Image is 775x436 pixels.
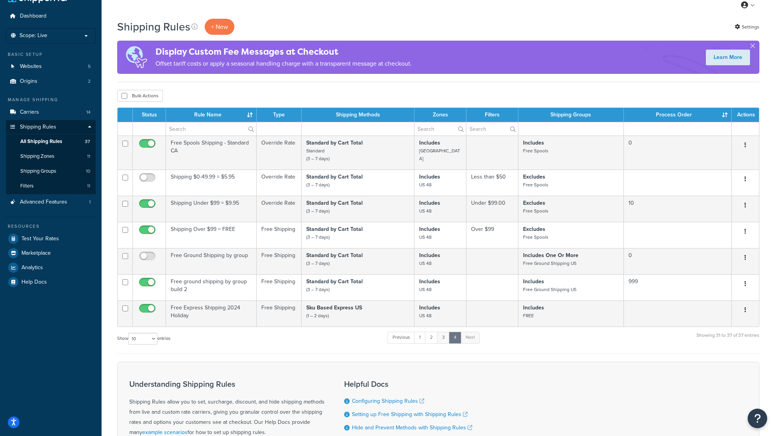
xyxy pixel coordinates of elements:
[306,181,330,188] small: (3 – 7 days)
[20,168,56,175] span: Shipping Groups
[87,153,90,160] span: 11
[6,149,96,164] a: Shipping Zones 11
[419,199,440,207] strong: Includes
[419,234,432,241] small: US 48
[166,196,257,222] td: Shipping Under $99 = $9.95
[117,19,190,34] h1: Shipping Rules
[466,170,518,196] td: Less than $50
[414,332,426,343] a: 1
[523,139,544,147] strong: Includes
[6,149,96,164] li: Shipping Zones
[523,181,548,188] small: Free Spools
[6,74,96,89] a: Origins 2
[306,251,363,259] strong: Standard by Cart Total
[419,277,440,286] strong: Includes
[166,122,256,136] input: Search
[466,122,518,136] input: Search
[624,248,732,274] td: 0
[205,19,234,35] p: + New
[419,173,440,181] strong: Includes
[20,199,67,205] span: Advanced Features
[89,199,91,205] span: 1
[166,170,257,196] td: Shipping $0-49.99 = $5.95
[21,236,59,242] span: Test Your Rates
[20,124,56,130] span: Shipping Rules
[6,246,96,260] a: Marketplace
[523,286,577,293] small: Free Ground Shipping US
[696,331,759,348] div: Showing 31 to 37 of 37 entries
[166,108,257,122] th: Rule Name : activate to sort column ascending
[88,63,91,70] span: 5
[257,170,302,196] td: Override Rate
[117,90,163,102] button: Bulk Actions
[129,380,325,388] h3: Understanding Shipping Rules
[6,74,96,89] li: Origins
[306,147,330,162] small: Standard (3 – 7 days)
[20,153,54,160] span: Shipping Zones
[20,13,46,20] span: Dashboard
[6,275,96,289] a: Help Docs
[523,173,545,181] strong: Excludes
[735,21,759,32] a: Settings
[155,58,412,69] p: Offset tariff costs or apply a seasonal handling charge with a transparent message at checkout.
[466,222,518,248] td: Over $99
[425,332,438,343] a: 2
[306,207,330,214] small: (3 – 7 days)
[624,196,732,222] td: 10
[6,120,96,194] li: Shipping Rules
[87,183,90,189] span: 11
[6,232,96,246] a: Test Your Rates
[624,274,732,300] td: 999
[352,397,424,405] a: Configuring Shipping Rules
[257,274,302,300] td: Free Shipping
[128,333,157,345] select: Showentries
[748,409,767,428] button: Open Resource Center
[523,260,577,267] small: Free Ground Shipping US
[523,277,544,286] strong: Includes
[449,332,461,343] a: 4
[117,41,155,74] img: duties-banner-06bc72dcb5fe05cb3f9472aba00be2ae8eb53ab6f0d8bb03d382ba314ac3c341.png
[6,9,96,23] a: Dashboard
[6,120,96,134] a: Shipping Rules
[306,139,363,147] strong: Standard by Cart Total
[6,51,96,58] div: Basic Setup
[6,134,96,149] a: All Shipping Rules 37
[6,105,96,120] a: Carriers 14
[86,168,90,175] span: 10
[466,196,518,222] td: Under $99.00
[155,45,412,58] h4: Display Custom Fee Messages at Checkout
[6,261,96,275] li: Analytics
[20,109,39,116] span: Carriers
[344,380,472,388] h3: Helpful Docs
[20,138,62,145] span: All Shipping Rules
[523,234,548,241] small: Free Spools
[419,147,460,162] small: [GEOGRAPHIC_DATA]
[523,251,579,259] strong: Includes One Or More
[6,179,96,193] a: Filters 11
[6,59,96,74] li: Websites
[306,260,330,267] small: (3 – 7 days)
[419,251,440,259] strong: Includes
[6,134,96,149] li: All Shipping Rules
[414,108,466,122] th: Zones
[257,136,302,170] td: Override Rate
[117,333,170,345] label: Show entries
[306,173,363,181] strong: Standard by Cart Total
[706,50,750,65] a: Learn More
[302,108,414,122] th: Shipping Methods
[306,277,363,286] strong: Standard by Cart Total
[523,225,545,233] strong: Excludes
[6,223,96,230] div: Resources
[21,264,43,271] span: Analytics
[518,108,624,122] th: Shipping Groups
[306,234,330,241] small: (3 – 7 days)
[419,312,432,319] small: US 48
[419,207,432,214] small: US 48
[523,304,544,312] strong: Includes
[166,136,257,170] td: Free Spools Shipping - Standard CA
[466,108,518,122] th: Filters
[133,108,166,122] th: Status
[306,286,330,293] small: (3 – 7 days)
